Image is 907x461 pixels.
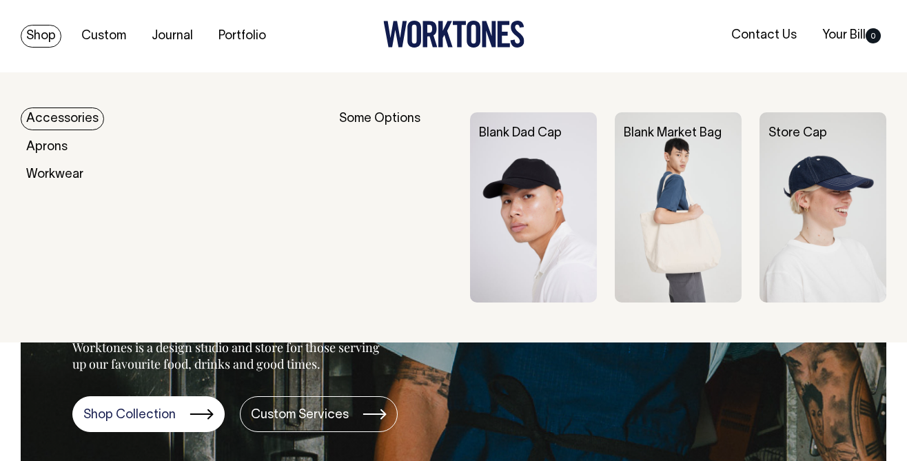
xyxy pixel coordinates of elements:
span: 0 [866,28,881,43]
a: Accessories [21,107,104,130]
a: Shop Collection [72,396,225,432]
p: Worktones is a design studio and store for those serving up our favourite food, drinks and good t... [72,339,386,372]
a: Your Bill0 [817,24,886,47]
a: Store Cap [768,127,827,139]
a: Portfolio [213,25,272,48]
a: Shop [21,25,61,48]
a: Journal [146,25,198,48]
a: Blank Market Bag [624,127,722,139]
img: Store Cap [760,112,886,303]
a: Contact Us [726,24,802,47]
a: Aprons [21,136,73,158]
img: Blank Market Bag [615,112,742,303]
a: Workwear [21,163,89,186]
a: Custom Services [240,396,398,432]
a: Custom [76,25,132,48]
div: Some Options [339,112,451,303]
a: Blank Dad Cap [479,127,562,139]
img: Blank Dad Cap [470,112,597,303]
